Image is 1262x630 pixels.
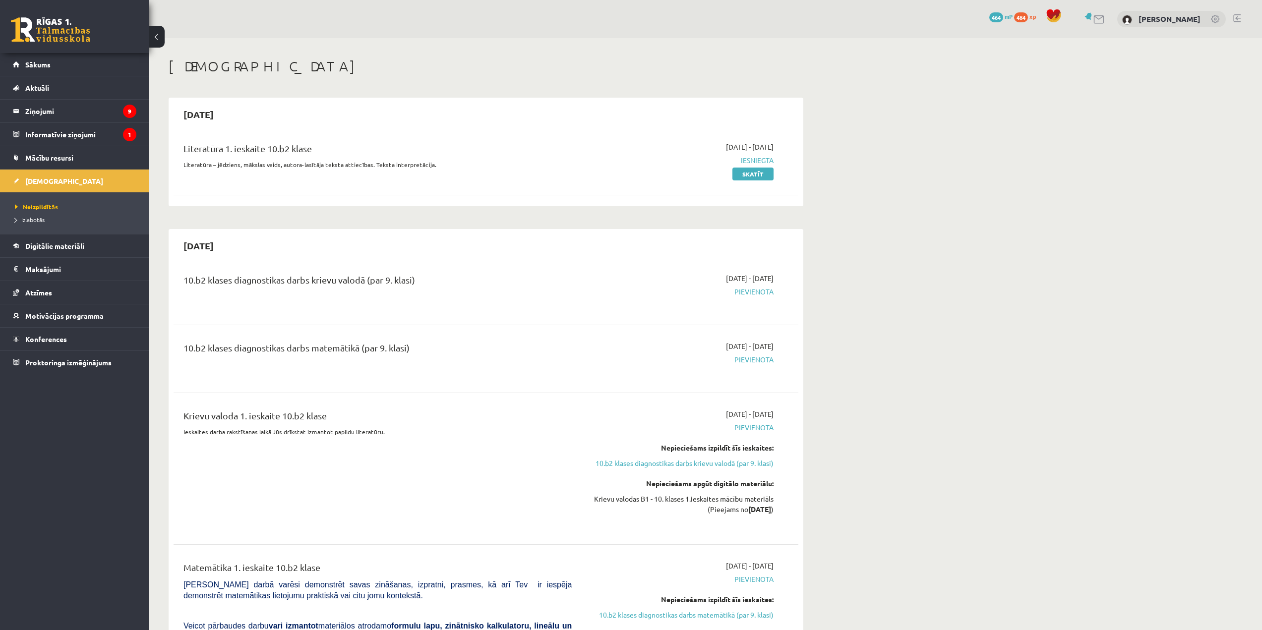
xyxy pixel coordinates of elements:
span: Neizpildītās [15,203,58,211]
i: 1 [123,128,136,141]
span: [DATE] - [DATE] [726,409,774,419]
span: 464 [989,12,1003,22]
a: 10.b2 klases diagnostikas darbs matemātikā (par 9. klasi) [587,610,774,620]
p: Literatūra – jēdziens, mākslas veids, autora-lasītāja teksta attiecības. Teksta interpretācija. [183,160,572,169]
div: Nepieciešams apgūt digitālo materiālu: [587,478,774,489]
a: Konferences [13,328,136,350]
a: 484 xp [1014,12,1041,20]
strong: [DATE] [748,505,771,514]
a: [PERSON_NAME] [1139,14,1201,24]
div: Literatūra 1. ieskaite 10.b2 klase [183,142,572,160]
span: Atzīmes [25,288,52,297]
span: xp [1029,12,1036,20]
a: Motivācijas programma [13,304,136,327]
span: [DEMOGRAPHIC_DATA] [25,176,103,185]
span: [DATE] - [DATE] [726,561,774,571]
a: Sākums [13,53,136,76]
span: Mācību resursi [25,153,73,162]
span: Iesniegta [587,155,774,166]
a: Ziņojumi9 [13,100,136,122]
span: Pievienota [587,286,774,297]
a: Proktoringa izmēģinājums [13,351,136,374]
span: Izlabotās [15,216,45,224]
span: Konferences [25,335,67,344]
a: Rīgas 1. Tālmācības vidusskola [11,17,90,42]
span: Pievienota [587,354,774,365]
div: Krievu valoda 1. ieskaite 10.b2 klase [183,409,572,427]
div: Nepieciešams izpildīt šīs ieskaites: [587,443,774,453]
span: [DATE] - [DATE] [726,142,774,152]
a: Maksājumi [13,258,136,281]
span: Sākums [25,60,51,69]
legend: Maksājumi [25,258,136,281]
a: Atzīmes [13,281,136,304]
h1: [DEMOGRAPHIC_DATA] [169,58,803,75]
a: Mācību resursi [13,146,136,169]
a: Izlabotās [15,215,139,224]
div: Nepieciešams izpildīt šīs ieskaites: [587,594,774,605]
span: [DATE] - [DATE] [726,273,774,284]
span: Pievienota [587,422,774,433]
span: Motivācijas programma [25,311,104,320]
span: Proktoringa izmēģinājums [25,358,112,367]
a: [DEMOGRAPHIC_DATA] [13,170,136,192]
span: 484 [1014,12,1028,22]
b: vari izmantot [269,622,318,630]
span: [DATE] - [DATE] [726,341,774,351]
span: mP [1005,12,1013,20]
span: Pievienota [587,574,774,584]
div: Matemātika 1. ieskaite 10.b2 klase [183,561,572,579]
legend: Ziņojumi [25,100,136,122]
div: Krievu valodas B1 - 10. klases 1.ieskaites mācību materiāls (Pieejams no ) [587,494,774,515]
a: Informatīvie ziņojumi1 [13,123,136,146]
span: Aktuāli [25,83,49,92]
h2: [DATE] [174,103,224,126]
img: Viktorija Skripko [1122,15,1132,25]
span: Digitālie materiāli [25,241,84,250]
a: Skatīt [732,168,774,180]
div: 10.b2 klases diagnostikas darbs krievu valodā (par 9. klasi) [183,273,572,291]
a: Digitālie materiāli [13,234,136,257]
legend: Informatīvie ziņojumi [25,123,136,146]
a: 10.b2 klases diagnostikas darbs krievu valodā (par 9. klasi) [587,458,774,468]
a: Aktuāli [13,76,136,99]
h2: [DATE] [174,234,224,257]
a: Neizpildītās [15,202,139,211]
i: 9 [123,105,136,118]
a: 464 mP [989,12,1013,20]
span: [PERSON_NAME] darbā varēsi demonstrēt savas zināšanas, izpratni, prasmes, kā arī Tev ir iespēja d... [183,580,572,600]
p: Ieskaites darba rakstīšanas laikā Jūs drīkstat izmantot papildu literatūru. [183,427,572,436]
div: 10.b2 klases diagnostikas darbs matemātikā (par 9. klasi) [183,341,572,359]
